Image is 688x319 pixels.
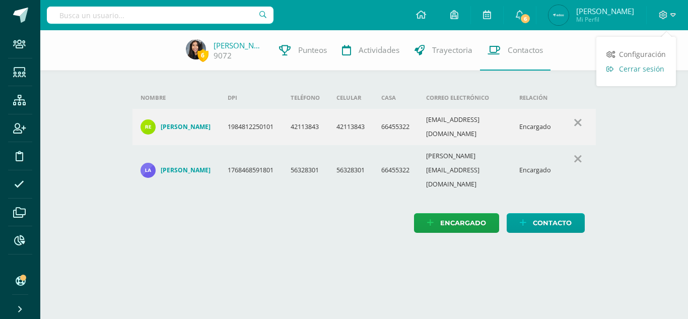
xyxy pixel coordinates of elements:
[283,87,328,109] th: Teléfono
[220,145,283,196] td: 1768468591801
[511,109,560,145] td: Encargado
[271,30,334,71] a: Punteos
[197,49,209,61] span: 6
[373,109,418,145] td: 66455322
[283,109,328,145] td: 42113843
[619,49,666,59] span: Configuración
[480,30,551,71] a: Contactos
[619,64,664,74] span: Cerrar sesión
[359,45,399,55] span: Actividades
[141,163,156,178] img: 3d60c9a994f432b82e70f52cae05941e.png
[298,45,327,55] span: Punteos
[328,87,373,109] th: Celular
[220,109,283,145] td: 1984812250101
[328,109,373,145] td: 42113843
[520,13,531,24] span: 6
[220,87,283,109] th: DPI
[214,40,264,50] a: [PERSON_NAME]
[214,50,232,61] a: 9072
[596,61,676,76] a: Cerrar sesión
[328,145,373,196] td: 56328301
[418,109,511,145] td: [EMAIL_ADDRESS][DOMAIN_NAME]
[418,145,511,196] td: [PERSON_NAME][EMAIL_ADDRESS][DOMAIN_NAME]
[596,47,676,61] a: Configuración
[414,213,499,233] a: Encargado
[418,87,511,109] th: Correo electrónico
[141,119,156,135] img: a99f5e81f92ae4495ec196b356d7403c.png
[334,30,407,71] a: Actividades
[47,7,273,24] input: Busca un usuario...
[407,30,480,71] a: Trayectoria
[548,5,569,25] img: 8986ee2968fb0eee435837f5fb0f8960.png
[576,6,634,16] span: [PERSON_NAME]
[132,87,220,109] th: Nombre
[141,163,212,178] a: [PERSON_NAME]
[283,145,328,196] td: 56328301
[373,145,418,196] td: 66455322
[141,119,212,135] a: [PERSON_NAME]
[507,213,585,233] a: Contacto
[533,214,572,232] span: Contacto
[373,87,418,109] th: Casa
[161,123,211,131] h4: [PERSON_NAME]
[508,45,543,55] span: Contactos
[576,15,634,24] span: Mi Perfil
[186,39,206,59] img: 39c5cc2ec6d15d725fb562a87e3dcfcc.png
[511,145,560,196] td: Encargado
[161,166,211,174] h4: [PERSON_NAME]
[511,87,560,109] th: Relación
[440,214,486,232] span: Encargado
[432,45,472,55] span: Trayectoria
